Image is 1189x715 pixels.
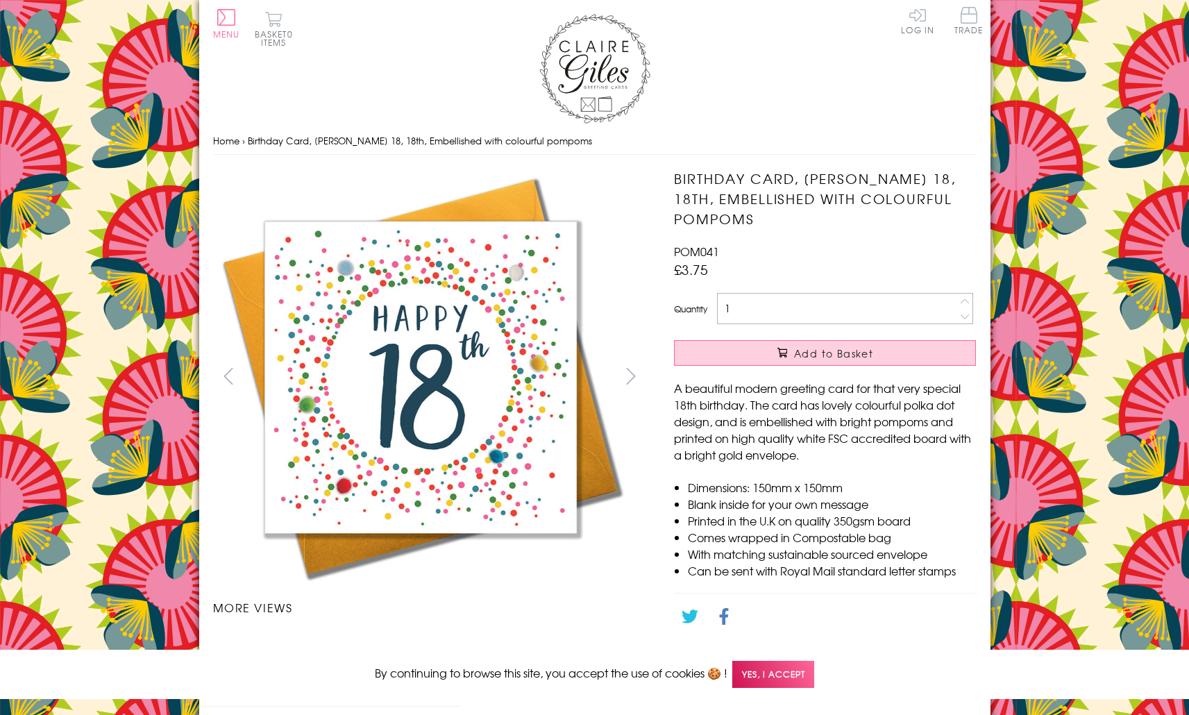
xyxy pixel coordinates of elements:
img: Birthday Card, Dotty 18, 18th, Embellished with colourful pompoms [267,646,267,647]
a: Trade [954,7,984,37]
span: 0 items [261,28,293,49]
nav: breadcrumbs [213,127,977,155]
label: Quantity [674,303,707,315]
button: Basket0 items [255,11,293,47]
button: Add to Basket [674,340,976,366]
li: Comes wrapped in Compostable bag [688,529,976,546]
a: Home [213,134,239,147]
p: A beautiful modern greeting card for that very special 18th birthday. The card has lovely colourf... [674,380,976,463]
li: Blank inside for your own message [688,496,976,512]
span: Trade [954,7,984,34]
img: Birthday Card, Dotty 18, 18th, Embellished with colourful pompoms [646,169,1063,582]
span: POM041 [674,243,719,260]
span: Menu [213,28,240,40]
span: Birthday Card, [PERSON_NAME] 18, 18th, Embellished with colourful pompoms [248,134,592,147]
li: With matching sustainable sourced envelope [688,546,976,562]
button: prev [213,360,244,392]
button: Menu [213,9,240,38]
img: Claire Giles Greetings Cards [539,14,650,124]
li: Can be sent with Royal Mail standard letter stamps [688,562,976,579]
li: Carousel Page 4 [538,630,646,660]
ul: Carousel Pagination [213,630,647,660]
li: Printed in the U.K on quality 350gsm board [688,512,976,529]
button: next [615,360,646,392]
li: Carousel Page 1 (Current Slide) [213,630,321,660]
li: Carousel Page 2 [321,630,430,660]
a: Go back to the collection [686,646,820,662]
li: Carousel Page 3 [430,630,538,660]
span: › [242,134,245,147]
img: Birthday Card, Dotty 18, 18th, Embellished with colourful pompoms [212,169,629,585]
span: £3.75 [674,260,708,279]
h3: More views [213,599,647,616]
a: Log In [901,7,934,34]
li: Dimensions: 150mm x 150mm [688,479,976,496]
span: Yes, I accept [732,661,814,688]
img: Birthday Card, Dotty 18, 18th, Embellished with colourful pompoms [592,646,593,647]
h1: Birthday Card, [PERSON_NAME] 18, 18th, Embellished with colourful pompoms [674,169,976,228]
span: Add to Basket [794,346,873,360]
